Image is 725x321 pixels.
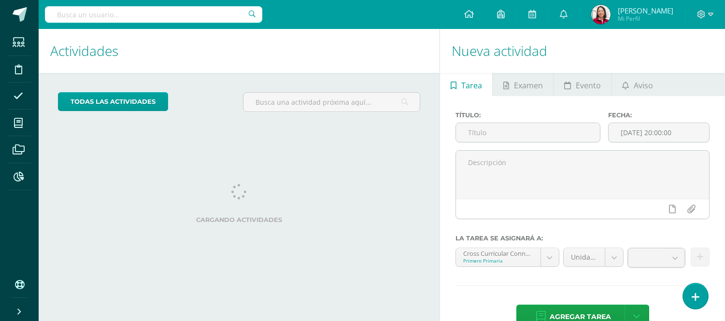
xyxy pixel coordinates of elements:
[576,74,601,97] span: Evento
[634,74,653,97] span: Aviso
[571,248,597,266] span: Unidad 4
[463,257,533,264] div: Primero Primaria
[612,73,664,96] a: Aviso
[455,235,710,242] label: La tarea se asignará a:
[243,93,420,112] input: Busca una actividad próxima aquí...
[58,92,168,111] a: todas las Actividades
[564,248,623,266] a: Unidad 4
[440,73,492,96] a: Tarea
[618,6,673,15] span: [PERSON_NAME]
[452,29,713,73] h1: Nueva actividad
[455,112,600,119] label: Título:
[554,73,611,96] a: Evento
[456,123,600,142] input: Título
[493,73,553,96] a: Examen
[45,6,262,23] input: Busca un usuario...
[58,216,420,223] label: Cargando actividades
[461,74,482,97] span: Tarea
[591,5,611,24] img: 08057eefb9b834750ea7e3b3622e3058.png
[456,248,558,266] a: Cross Curricular Connections 'U'Primero Primaria
[608,112,710,119] label: Fecha:
[618,14,673,23] span: Mi Perfil
[514,74,543,97] span: Examen
[609,123,709,142] input: Fecha de entrega
[50,29,428,73] h1: Actividades
[463,248,533,257] div: Cross Curricular Connections 'U'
